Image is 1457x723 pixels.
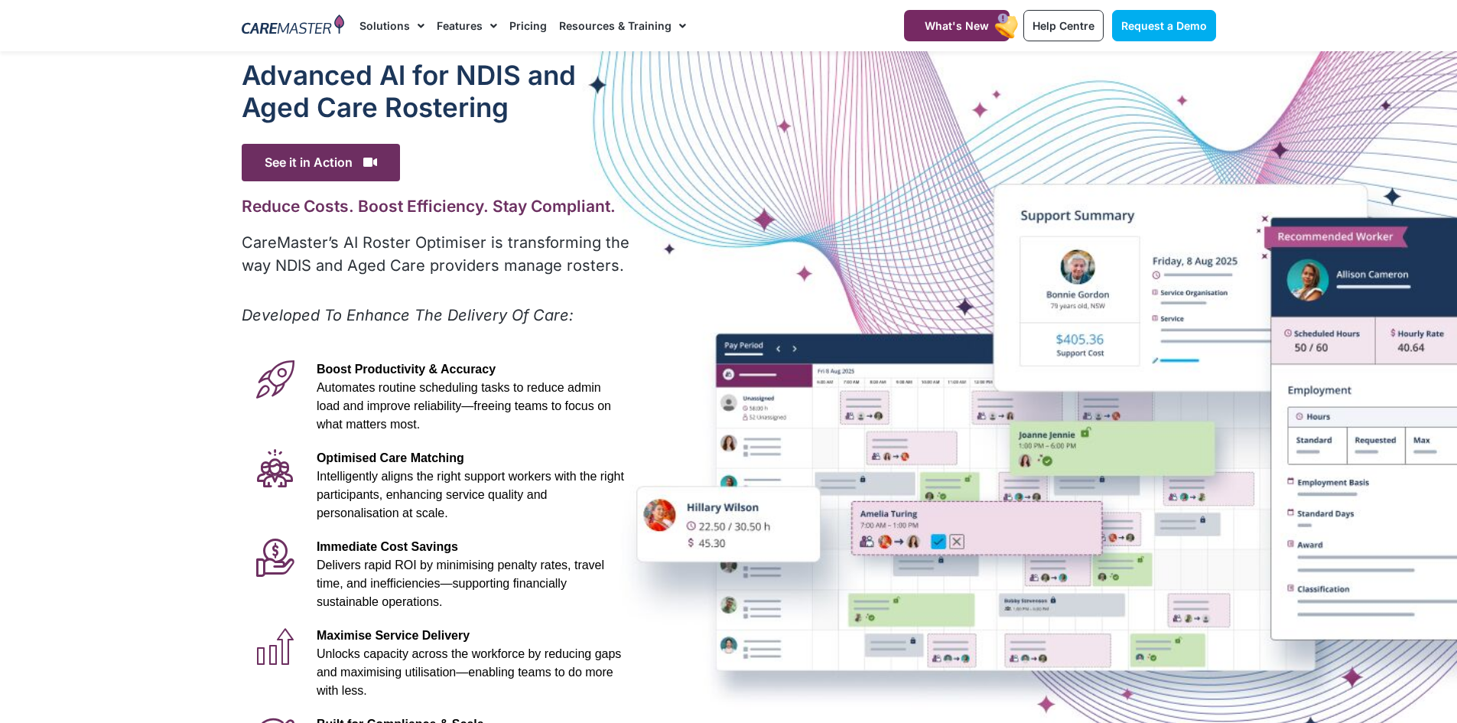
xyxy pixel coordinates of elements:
a: Help Centre [1023,10,1104,41]
span: What's New [925,19,989,32]
span: Optimised Care Matching [317,451,464,464]
span: Request a Demo [1121,19,1207,32]
em: Developed To Enhance The Delivery Of Care: [242,306,574,324]
span: See it in Action [242,144,400,181]
p: CareMaster’s AI Roster Optimiser is transforming the way NDIS and Aged Care providers manage rost... [242,231,633,277]
h2: Reduce Costs. Boost Efficiency. Stay Compliant. [242,197,633,216]
a: Request a Demo [1112,10,1216,41]
span: Automates routine scheduling tasks to reduce admin load and improve reliability—freeing teams to ... [317,381,611,431]
a: What's New [904,10,1010,41]
span: Intelligently aligns the right support workers with the right participants, enhancing service qua... [317,470,624,519]
img: CareMaster Logo [242,15,345,37]
span: Boost Productivity & Accuracy [317,363,496,376]
span: Maximise Service Delivery [317,629,470,642]
h1: Advanced Al for NDIS and Aged Care Rostering [242,59,633,123]
span: Help Centre [1033,19,1094,32]
span: Unlocks capacity across the workforce by reducing gaps and maximising utilisation—enabling teams ... [317,647,621,697]
span: Delivers rapid ROI by minimising penalty rates, travel time, and inefficiencies—supporting financ... [317,559,604,608]
span: Immediate Cost Savings [317,540,458,553]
